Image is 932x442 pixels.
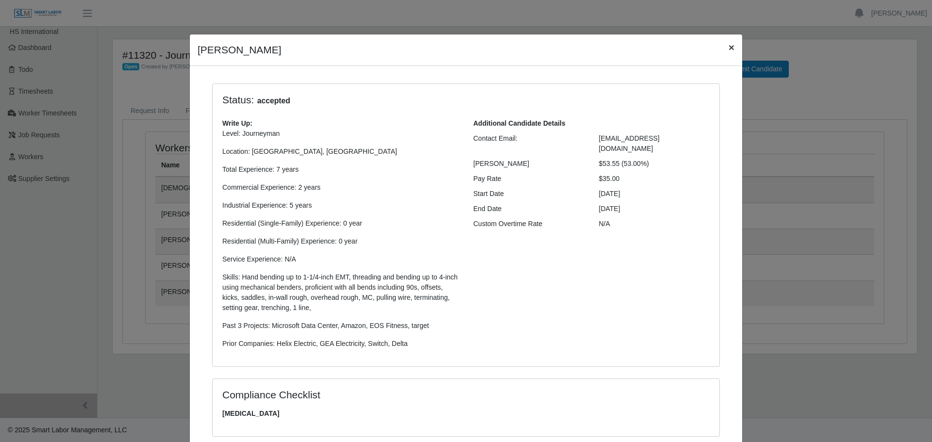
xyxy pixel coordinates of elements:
div: Pay Rate [466,174,592,184]
p: Location: [GEOGRAPHIC_DATA], [GEOGRAPHIC_DATA] [222,147,459,157]
p: Industrial Experience: 5 years [222,200,459,211]
div: Contact Email: [466,133,592,154]
div: $53.55 (53.00%) [592,159,717,169]
p: Residential (Single-Family) Experience: 0 year [222,218,459,229]
button: Close [721,34,742,60]
p: Commercial Experience: 2 years [222,182,459,193]
span: × [729,42,734,53]
p: Past 3 Projects: Microsoft Data Center, Amazon, EOS Fitness, target [222,321,459,331]
span: [EMAIL_ADDRESS][DOMAIN_NAME] [599,134,660,152]
span: [MEDICAL_DATA] [222,409,710,419]
h4: Compliance Checklist [222,389,542,401]
p: Residential (Multi-Family) Experience: 0 year [222,236,459,246]
span: [DATE] [599,205,620,213]
span: N/A [599,220,610,228]
span: accepted [254,95,293,107]
div: Start Date [466,189,592,199]
div: [PERSON_NAME] [466,159,592,169]
b: Additional Candidate Details [473,119,566,127]
div: Custom Overtime Rate [466,219,592,229]
h4: Status: [222,94,584,107]
p: Total Experience: 7 years [222,164,459,175]
div: [DATE] [592,189,717,199]
div: End Date [466,204,592,214]
p: Prior Companies: Helix Electric, GEA Electricity, Switch, Delta [222,339,459,349]
h4: [PERSON_NAME] [198,42,282,58]
b: Write Up: [222,119,252,127]
p: Level: Journeyman [222,129,459,139]
p: Service Experience: N/A [222,254,459,264]
p: Skills: Hand bending up to 1-1/4-inch EMT, threading and bending up to 4-inch using mechanical be... [222,272,459,313]
div: $35.00 [592,174,717,184]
